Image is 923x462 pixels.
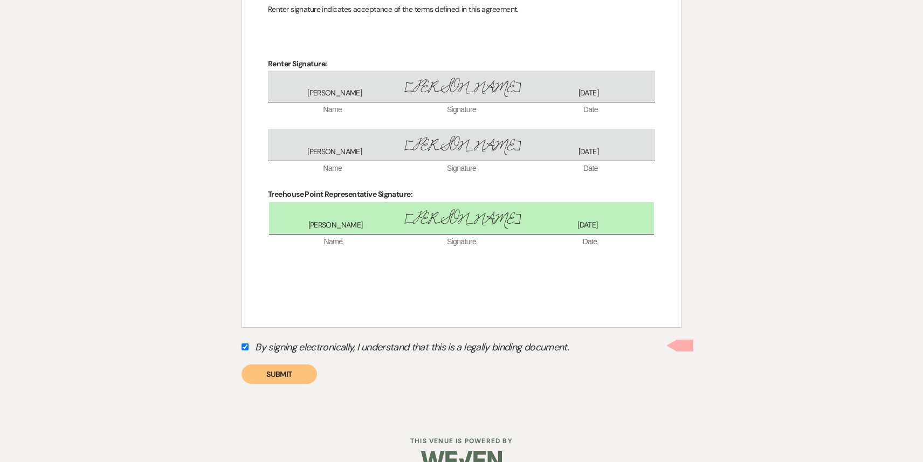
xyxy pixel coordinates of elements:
button: Submit [242,364,317,384]
span: Date [526,105,655,115]
span: Signature [397,237,526,247]
label: By signing electronically, I understand that this is a legally binding document. [242,339,681,359]
span: [PERSON_NAME] [271,88,398,99]
span: [PERSON_NAME] [271,147,398,157]
span: Date [526,237,654,247]
input: By signing electronically, I understand that this is a legally binding document. [242,343,249,350]
p: Renter signature indicates acceptance of the terms defined in this agreement. [268,3,655,16]
span: [PERSON_NAME] [398,76,525,99]
span: Signature [397,105,526,115]
strong: Treehouse Point Representative Signature: [268,189,412,199]
span: [DATE] [525,88,652,99]
span: Name [268,163,397,174]
span: [PERSON_NAME] [398,134,525,157]
span: [DATE] [525,220,651,231]
span: [PERSON_NAME] [398,208,525,231]
span: Signature [397,163,526,174]
span: [PERSON_NAME] [272,220,398,231]
strong: Renter Signature: [268,59,327,68]
span: [DATE] [525,147,652,157]
span: Name [269,237,397,247]
span: Date [526,163,655,174]
span: Name [268,105,397,115]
